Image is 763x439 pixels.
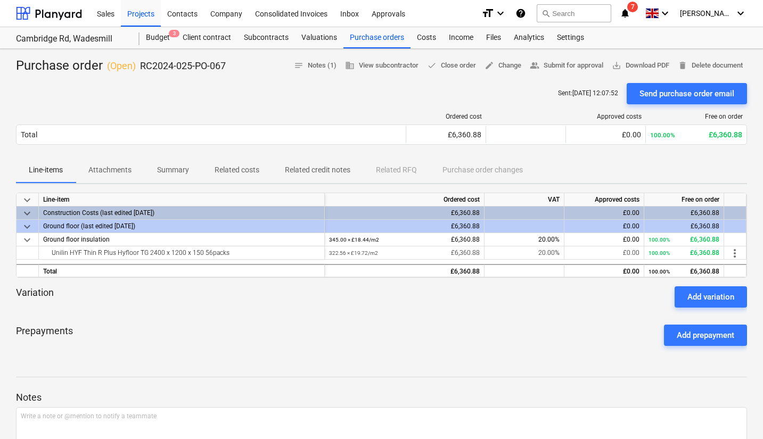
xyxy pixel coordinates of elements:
i: keyboard_arrow_down [659,7,671,20]
span: 3 [169,30,179,37]
button: Change [480,57,526,74]
button: Download PDF [608,57,674,74]
div: Unilin HYF Thin R Plus Hyfloor TG 2400 x 1200 x 150 56packs [43,246,320,259]
button: View subcontractor [341,57,423,74]
span: Close order [427,60,476,72]
span: Change [485,60,521,72]
button: Send purchase order email [627,83,747,104]
button: Notes (1) [290,57,341,74]
span: people_alt [530,61,539,70]
p: Attachments [88,164,132,176]
div: £6,360.88 [649,233,719,246]
p: Related costs [215,164,259,176]
span: delete [678,61,687,70]
button: Add prepayment [664,325,747,346]
div: Add prepayment [677,328,734,342]
button: Add variation [675,286,747,308]
span: keyboard_arrow_down [21,234,34,246]
div: Free on order [644,193,724,206]
div: £0.00 [570,130,641,139]
div: Ordered cost [325,193,485,206]
div: Line-item [39,193,325,206]
span: View subcontractor [345,60,419,72]
div: £6,360.88 [649,206,719,220]
span: Download PDF [612,60,669,72]
span: notes [294,61,303,70]
span: keyboard_arrow_down [21,220,34,233]
a: Subcontracts [237,27,295,48]
div: £6,360.88 [329,246,480,260]
span: 7 [627,2,638,12]
a: Purchase orders [343,27,411,48]
div: Ordered cost [411,113,482,120]
span: search [542,9,550,18]
span: Delete document [678,60,743,72]
button: Submit for approval [526,57,608,74]
small: 345.00 × £18.44 / m2 [329,237,379,243]
span: keyboard_arrow_down [21,207,34,220]
i: keyboard_arrow_down [734,7,747,20]
div: £6,360.88 [411,130,481,139]
small: 100.00% [650,131,675,139]
span: Notes (1) [294,60,337,72]
div: £6,360.88 [329,233,480,246]
i: Knowledge base [515,7,526,20]
a: Analytics [507,27,551,48]
p: Sent : [DATE] 12:07:52 [558,89,618,98]
div: Send purchase order email [639,87,734,101]
i: format_size [481,7,494,20]
div: £6,360.88 [329,220,480,233]
i: notifications [620,7,630,20]
div: £0.00 [569,233,639,246]
small: 100.00% [649,237,670,243]
div: Approved costs [570,113,642,120]
div: £6,360.88 [329,265,480,278]
a: Settings [551,27,590,48]
span: business [345,61,355,70]
div: Cambridge Rd, Wadesmill [16,34,127,45]
p: Variation [16,286,54,308]
div: 20.00% [485,233,564,246]
p: Line-items [29,164,63,176]
p: RC2024-025-PO-067 [140,60,226,72]
div: Total [39,264,325,277]
span: edit [485,61,494,70]
span: more_vert [728,247,741,260]
p: Prepayments [16,325,73,346]
div: £6,360.88 [649,265,719,278]
div: Construction Costs (last edited 17 Jan 2025) [43,206,320,219]
div: £6,360.88 [649,246,719,260]
i: keyboard_arrow_down [494,7,507,20]
span: [PERSON_NAME] [680,9,733,18]
p: Notes [16,391,747,404]
div: Valuations [295,27,343,48]
div: Files [480,27,507,48]
div: Free on order [650,113,743,120]
button: Delete document [674,57,747,74]
small: 100.00% [649,250,670,256]
div: Chat Widget [710,388,763,439]
div: Ground floor (last edited 24 Oct 2024) [43,220,320,233]
div: £6,360.88 [650,130,742,139]
div: £6,360.88 [329,206,480,220]
div: Add variation [687,290,734,304]
div: Purchase order [16,57,226,74]
div: VAT [485,193,564,206]
p: Summary [157,164,189,176]
div: £0.00 [569,206,639,220]
p: Related credit notes [285,164,350,176]
span: save_alt [612,61,621,70]
a: Budget3 [140,27,176,48]
a: Client contract [176,27,237,48]
div: £0.00 [569,220,639,233]
div: 20.00% [485,246,564,260]
a: Costs [411,27,442,48]
div: Budget [140,27,176,48]
span: Submit for approval [530,60,603,72]
a: Income [442,27,480,48]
